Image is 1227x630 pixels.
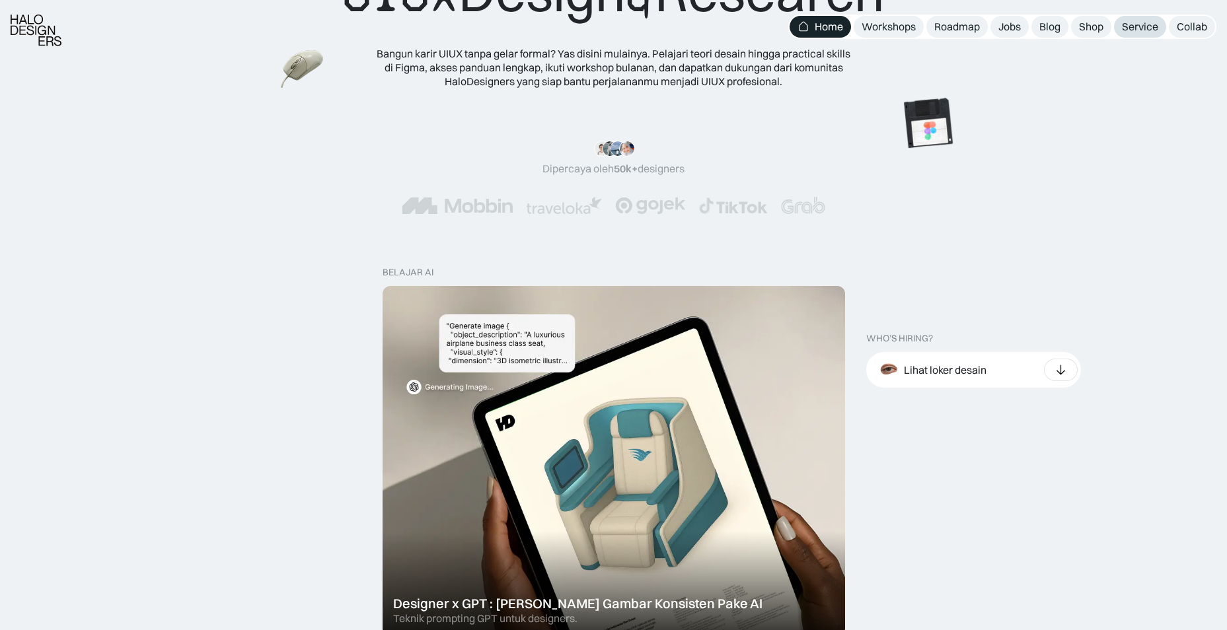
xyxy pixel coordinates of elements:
[1079,20,1103,34] div: Shop
[926,16,988,38] a: Roadmap
[998,20,1021,34] div: Jobs
[815,20,843,34] div: Home
[1114,16,1166,38] a: Service
[1071,16,1111,38] a: Shop
[542,162,685,176] div: Dipercaya oleh designers
[614,162,638,175] span: 50k+
[854,16,924,38] a: Workshops
[934,20,980,34] div: Roadmap
[990,16,1029,38] a: Jobs
[376,47,852,88] div: Bangun karir UIUX tanpa gelar formal? Yas disini mulainya. Pelajari teori desain hingga practical...
[1122,20,1158,34] div: Service
[1031,16,1068,38] a: Blog
[866,333,933,344] div: WHO’S HIRING?
[862,20,916,34] div: Workshops
[1177,20,1207,34] div: Collab
[1039,20,1060,34] div: Blog
[383,267,433,278] div: belajar ai
[790,16,851,38] a: Home
[1169,16,1215,38] a: Collab
[904,363,986,377] div: Lihat loker desain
